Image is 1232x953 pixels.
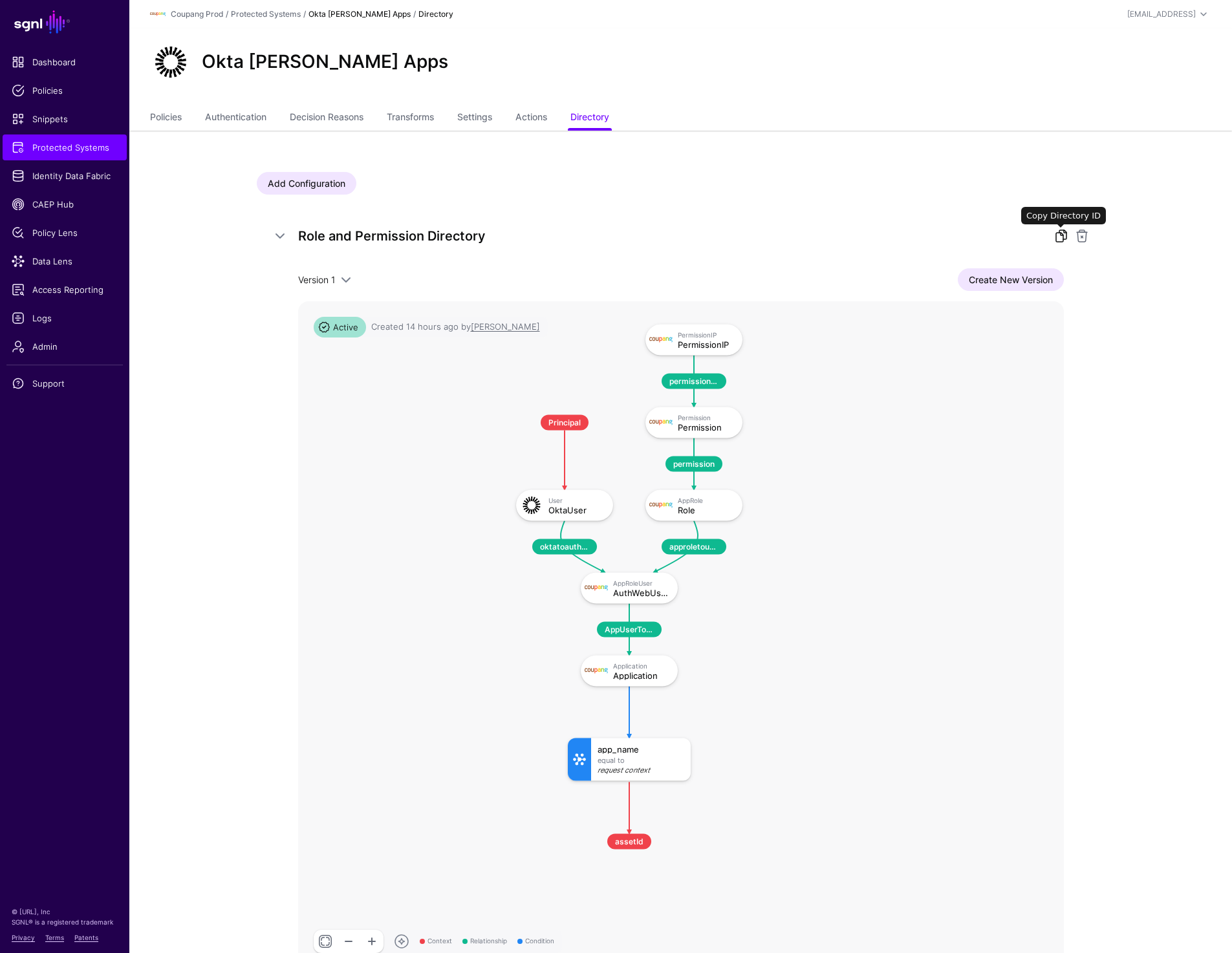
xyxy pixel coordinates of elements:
p: © [URL], Inc [12,906,118,917]
div: [EMAIL_ADDRESS] [1127,8,1196,20]
a: Decision Reasons [290,106,363,131]
a: Add Configuration [257,172,356,195]
span: Protected Systems [12,141,118,154]
div: User [548,496,604,504]
div: Permission [678,413,733,421]
div: AuthWebUser [613,588,669,597]
div: Created 14 hours ago by [371,321,540,334]
a: Protected Systems [3,134,127,160]
a: Admin [3,334,127,359]
span: Relationship [462,936,507,946]
span: CAEP Hub [12,198,118,211]
img: svg+xml;base64,PHN2ZyBpZD0iTG9nbyIgeG1sbnM9Imh0dHA6Ly93d3cudzMub3JnLzIwMDAvc3ZnIiB3aWR0aD0iMTIxLj... [649,328,673,352]
span: Principal [541,415,589,431]
div: / [411,8,418,20]
img: svg+xml;base64,PHN2ZyBpZD0iTG9nbyIgeG1sbnM9Imh0dHA6Ly93d3cudzMub3JnLzIwMDAvc3ZnIiB3aWR0aD0iMTIxLj... [585,659,608,683]
span: Context [420,936,452,946]
img: svg+xml;base64,PHN2ZyBpZD0iTG9nbyIgeG1sbnM9Imh0dHA6Ly93d3cudzMub3JnLzIwMDAvc3ZnIiB3aWR0aD0iMTIxLj... [585,577,608,600]
div: AppRoleUser [613,579,669,586]
span: Data Lens [12,255,118,268]
a: Logs [3,305,127,331]
p: SGNL® is a registered trademark [12,917,118,927]
span: Dashboard [12,56,118,69]
div: app_name [598,745,684,754]
img: svg+xml;base64,PHN2ZyBpZD0iTG9nbyIgeG1sbnM9Imh0dHA6Ly93d3cudzMub3JnLzIwMDAvc3ZnIiB3aWR0aD0iMTIxLj... [649,411,673,434]
span: Support [12,377,118,390]
app-identifier: [PERSON_NAME] [471,321,540,332]
a: CAEP Hub [3,191,127,217]
a: Policies [3,78,127,103]
a: Dashboard [3,49,127,75]
strong: Directory [418,9,453,19]
a: Data Lens [3,248,127,274]
span: Identity Data Fabric [12,169,118,182]
a: Coupang Prod [171,9,223,19]
div: Copy Directory ID [1021,207,1106,225]
span: Admin [12,340,118,353]
div: Application [613,670,669,680]
span: Access Reporting [12,283,118,296]
div: PermissionIP [678,330,733,338]
a: Protected Systems [231,9,301,19]
span: approletouser [662,539,726,555]
a: Patents [74,934,98,941]
a: Access Reporting [3,277,127,303]
span: Policy Lens [12,226,118,239]
span: AppUserToApp [597,622,662,637]
a: Directory [570,106,609,131]
img: svg+xml;base64,PHN2ZyBpZD0iTG9nbyIgeG1sbnM9Imh0dHA6Ly93d3cudzMub3JnLzIwMDAvc3ZnIiB3aWR0aD0iMTIxLj... [649,494,673,517]
h5: Role and Permission Directory [298,226,1038,246]
strong: Okta [PERSON_NAME] Apps [308,9,411,19]
span: assetId [607,834,651,850]
span: Condition [517,936,554,946]
span: Logs [12,312,118,325]
a: Actions [515,106,547,131]
a: Transforms [387,106,434,131]
a: Identity Data Fabric [3,163,127,189]
a: Snippets [3,106,127,132]
img: svg+xml;base64,PHN2ZyB3aWR0aD0iNjQiIGhlaWdodD0iNjQiIHZpZXdCb3g9IjAgMCA2NCA2NCIgZmlsbD0ibm9uZSIgeG... [520,494,543,517]
img: svg+xml;base64,PHN2ZyB3aWR0aD0iNjQiIGhlaWdodD0iNjQiIHZpZXdCb3g9IjAgMCA2NCA2NCIgZmlsbD0ibm9uZSIgeG... [150,41,191,83]
span: Active [314,317,366,337]
div: AppRole [678,496,733,504]
span: oktatoauthwebuser [532,539,597,555]
img: svg+xml;base64,PHN2ZyBpZD0iTG9nbyIgeG1sbnM9Imh0dHA6Ly93d3cudzMub3JnLzIwMDAvc3ZnIiB3aWR0aD0iMTIxLj... [150,6,166,22]
a: Settings [457,106,492,131]
span: permissioniptopermission [662,374,726,389]
div: Permission [678,422,733,431]
span: Version 1 [298,274,335,285]
div: Request Context [598,767,684,775]
a: Authentication [205,106,266,131]
div: / [223,8,231,20]
a: SGNL [8,8,122,36]
a: Privacy [12,934,35,941]
div: Equal To [598,756,684,764]
span: Policies [12,84,118,97]
a: Terms [45,934,64,941]
span: Snippets [12,112,118,125]
h2: Okta [PERSON_NAME] Apps [202,51,448,73]
span: permission [665,456,722,472]
div: OktaUser [548,505,604,514]
div: / [301,8,308,20]
div: Application [613,661,669,669]
a: Policy Lens [3,220,127,246]
a: Policies [150,106,182,131]
div: PermissionIP [678,339,733,348]
div: Role [678,505,733,514]
a: Create New Version [958,268,1064,291]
